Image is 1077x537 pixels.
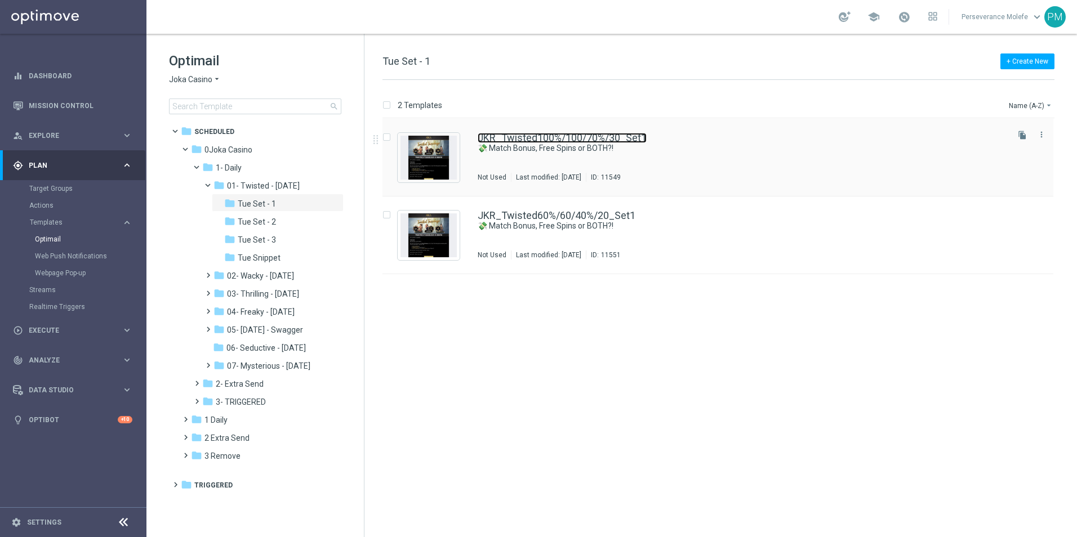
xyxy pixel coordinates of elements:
span: 0Joka Casino [204,145,252,155]
p: 2 Templates [398,100,442,110]
i: folder [213,288,225,299]
div: Press SPACE to select this row. [371,196,1075,274]
span: Execute [29,327,122,334]
span: keyboard_arrow_down [1031,11,1043,23]
div: Explore [13,131,122,141]
i: more_vert [1037,130,1046,139]
a: JKR_Twisted60%/60/40%/20_Set1 [478,211,635,221]
button: Data Studio keyboard_arrow_right [12,386,133,395]
button: file_copy [1015,128,1030,142]
i: keyboard_arrow_right [122,355,132,365]
a: Dashboard [29,61,132,91]
div: Last modified: [DATE] [511,173,586,182]
span: 3 Remove [204,451,241,461]
span: Data Studio [29,387,122,393]
i: person_search [13,131,23,141]
h1: Optimail [169,52,341,70]
i: play_circle_outline [13,325,23,335]
i: folder [202,378,213,389]
div: equalizer Dashboard [12,71,133,80]
a: Optibot [29,405,118,435]
i: arrow_drop_down [212,74,221,85]
i: keyboard_arrow_right [122,384,132,395]
a: Actions [29,201,117,210]
i: keyboard_arrow_right [122,217,132,228]
span: search [330,102,339,111]
i: arrow_drop_down [1044,101,1053,110]
button: + Create New [1000,53,1054,69]
span: Triggered [194,480,233,490]
div: Target Groups [29,180,145,197]
span: Tue Set - 1 [382,55,430,67]
i: folder [202,396,213,407]
span: 06- Seductive - Sunday [226,343,306,353]
input: Search Template [169,99,341,114]
div: Data Studio [13,385,122,395]
div: Streams [29,281,145,298]
i: folder [191,414,202,425]
a: Realtime Triggers [29,302,117,311]
i: file_copy [1018,131,1027,140]
i: folder [213,324,225,335]
i: settings [11,517,21,527]
a: Mission Control [29,91,132,120]
img: 11549.jpeg [400,136,457,180]
div: Actions [29,197,145,214]
div: Templates [29,214,145,281]
div: Optimail [35,231,145,248]
button: Joka Casino arrow_drop_down [169,74,221,85]
span: 3- TRIGGERED [216,397,266,407]
div: Realtime Triggers [29,298,145,315]
span: Tue Set - 1 [238,199,276,209]
i: folder [181,479,192,490]
button: more_vert [1036,128,1047,141]
div: ID: [586,250,621,259]
div: 11551 [601,250,621,259]
span: 05- Saturday - Swagger [227,325,303,335]
i: folder [213,270,225,281]
span: Tue Set - 3 [238,235,276,245]
a: Perseverance Molefekeyboard_arrow_down [960,8,1044,25]
span: 02- Wacky - Wednesday [227,271,294,281]
div: 11549 [601,173,621,182]
span: 03- Thrilling - Thursday [227,289,299,299]
button: track_changes Analyze keyboard_arrow_right [12,356,133,365]
a: Web Push Notifications [35,252,117,261]
i: folder [191,432,202,443]
a: Settings [27,519,61,526]
div: Press SPACE to select this row. [371,119,1075,196]
a: Streams [29,285,117,294]
div: Webpage Pop-up [35,265,145,281]
div: Execute [13,325,122,335]
i: folder [181,126,192,137]
i: folder [224,216,235,227]
div: Web Push Notifications [35,248,145,265]
div: person_search Explore keyboard_arrow_right [12,131,133,140]
i: folder [224,252,235,263]
span: Tue Set - 2 [238,217,276,227]
div: Analyze [13,355,122,365]
span: Analyze [29,357,122,364]
span: Templates [30,219,110,226]
span: 1- Daily [216,163,242,173]
img: 11551.jpeg [400,213,457,257]
div: ID: [586,173,621,182]
i: lightbulb [13,415,23,425]
span: Scheduled [194,127,234,137]
div: lightbulb Optibot +10 [12,415,133,424]
div: Templates keyboard_arrow_right [29,218,133,227]
span: Joka Casino [169,74,212,85]
a: Optimail [35,235,117,244]
span: school [867,11,880,23]
button: Mission Control [12,101,133,110]
div: PM [1044,6,1066,28]
div: Last modified: [DATE] [511,250,586,259]
div: Mission Control [13,91,132,120]
button: play_circle_outline Execute keyboard_arrow_right [12,326,133,335]
i: keyboard_arrow_right [122,130,132,141]
i: gps_fixed [13,160,23,171]
a: JKR_Twisted100%/100/70%/30_Set1 [478,133,647,143]
span: 2 Extra Send [204,433,250,443]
